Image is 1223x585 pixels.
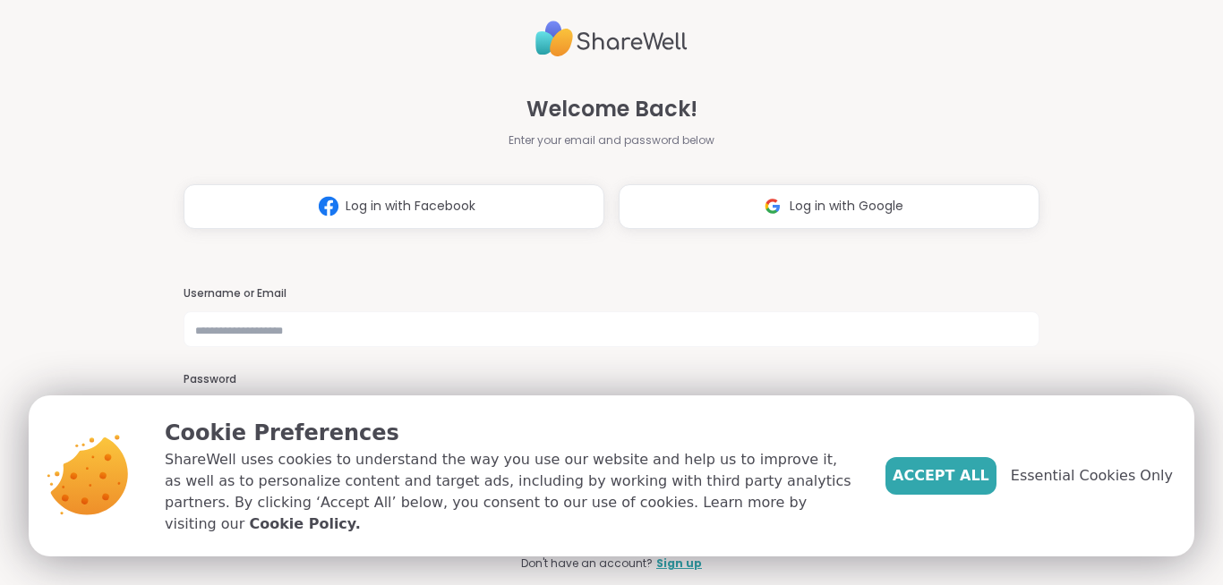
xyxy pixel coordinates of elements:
span: Log in with Facebook [346,197,475,216]
img: ShareWell Logomark [312,190,346,223]
a: Sign up [656,555,702,572]
h3: Username or Email [184,286,1039,301]
span: Accept All [893,465,989,487]
span: Don't have an account? [521,555,653,572]
span: Essential Cookies Only [1011,465,1173,487]
h3: Password [184,372,1039,387]
button: Accept All [885,457,996,495]
img: ShareWell Logomark [756,190,790,223]
a: Cookie Policy. [249,513,360,535]
p: ShareWell uses cookies to understand the way you use our website and help us to improve it, as we... [165,449,857,535]
button: Log in with Google [619,184,1039,229]
img: ShareWell Logo [535,13,688,64]
span: Log in with Google [790,197,903,216]
p: Cookie Preferences [165,417,857,449]
span: Enter your email and password below [509,132,714,148]
span: Welcome Back! [526,93,697,125]
button: Log in with Facebook [184,184,604,229]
